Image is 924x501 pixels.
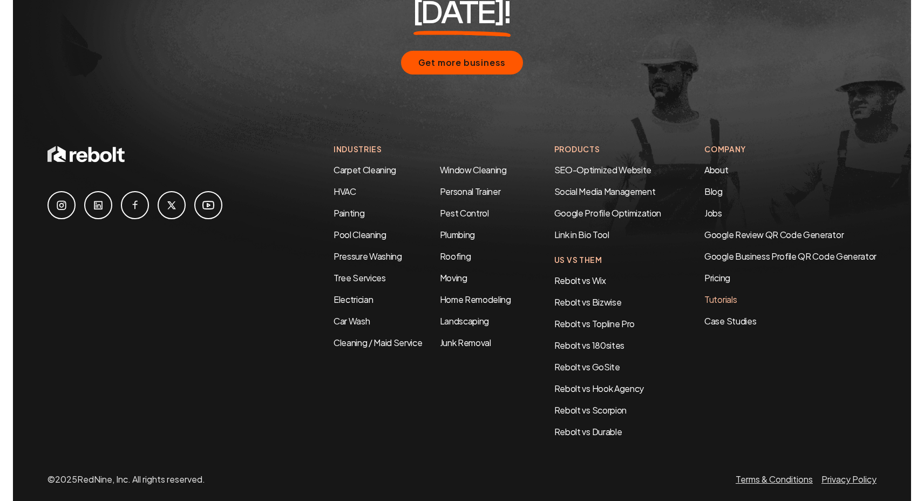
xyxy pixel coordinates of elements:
[736,473,813,485] a: Terms & Conditions
[334,207,364,219] a: Painting
[704,250,877,262] a: Google Business Profile QR Code Generator
[334,164,396,175] a: Carpet Cleaning
[334,337,423,348] a: Cleaning / Maid Service
[47,473,205,486] p: © 2025 RedNine, Inc. All rights reserved.
[554,318,635,329] a: Rebolt vs Topline Pro
[554,361,620,373] a: Rebolt vs GoSite
[704,207,722,219] a: Jobs
[440,250,471,262] a: Roofing
[334,186,356,197] a: HVAC
[440,229,475,240] a: Plumbing
[401,51,524,75] button: Get more business
[704,229,844,240] a: Google Review QR Code Generator
[554,207,661,219] a: Google Profile Optimization
[440,272,467,283] a: Moving
[334,315,370,327] a: Car Wash
[440,186,501,197] a: Personal Trainer
[554,275,606,286] a: Rebolt vs Wix
[704,144,877,155] h4: Company
[440,337,491,348] a: Junk Removal
[440,207,489,219] a: Pest Control
[334,294,373,305] a: Electrician
[554,164,651,175] a: SEO-Optimized Website
[704,186,723,197] a: Blog
[554,186,656,197] a: Social Media Management
[334,272,386,283] a: Tree Services
[821,473,877,485] a: Privacy Policy
[704,315,877,328] a: Case Studies
[554,144,661,155] h4: Products
[554,340,624,351] a: Rebolt vs 180sites
[554,426,622,437] a: Rebolt vs Durable
[554,229,609,240] a: Link in Bio Tool
[334,250,402,262] a: Pressure Washing
[440,164,507,175] a: Window Cleaning
[704,272,877,285] a: Pricing
[554,296,622,308] a: Rebolt vs Bizwise
[440,315,489,327] a: Landscaping
[334,144,511,155] h4: Industries
[554,404,627,416] a: Rebolt vs Scorpion
[440,294,511,305] a: Home Remodeling
[334,229,386,240] a: Pool Cleaning
[704,293,877,306] a: Tutorials
[554,254,661,266] h4: Us Vs Them
[704,164,728,175] a: About
[554,383,644,394] a: Rebolt vs Hook Agency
